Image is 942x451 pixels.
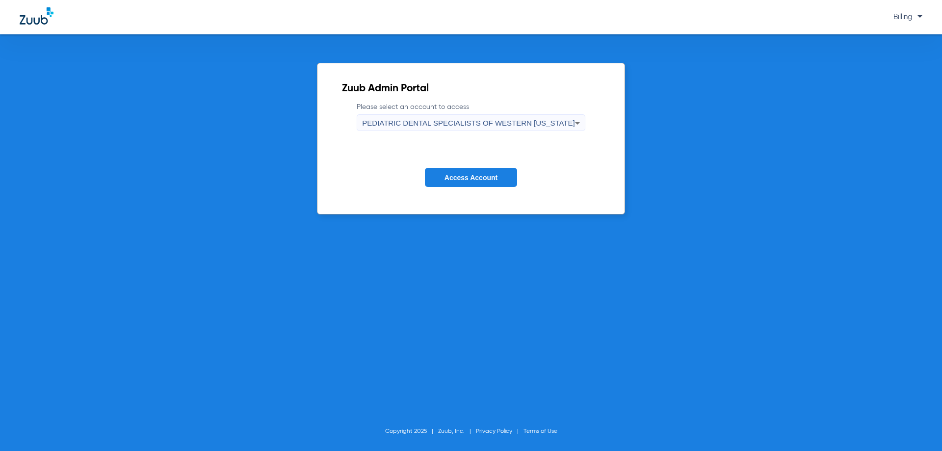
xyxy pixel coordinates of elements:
li: Copyright 2025 [385,426,438,436]
span: Access Account [445,174,497,182]
span: PEDIATRIC DENTAL SPECIALISTS OF WESTERN [US_STATE] [362,119,575,127]
span: Billing [893,13,922,21]
li: Zuub, Inc. [438,426,476,436]
a: Privacy Policy [476,428,512,434]
a: Terms of Use [523,428,557,434]
button: Access Account [425,168,517,187]
img: Zuub Logo [20,7,53,25]
label: Please select an account to access [357,102,585,131]
h2: Zuub Admin Portal [342,84,600,94]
